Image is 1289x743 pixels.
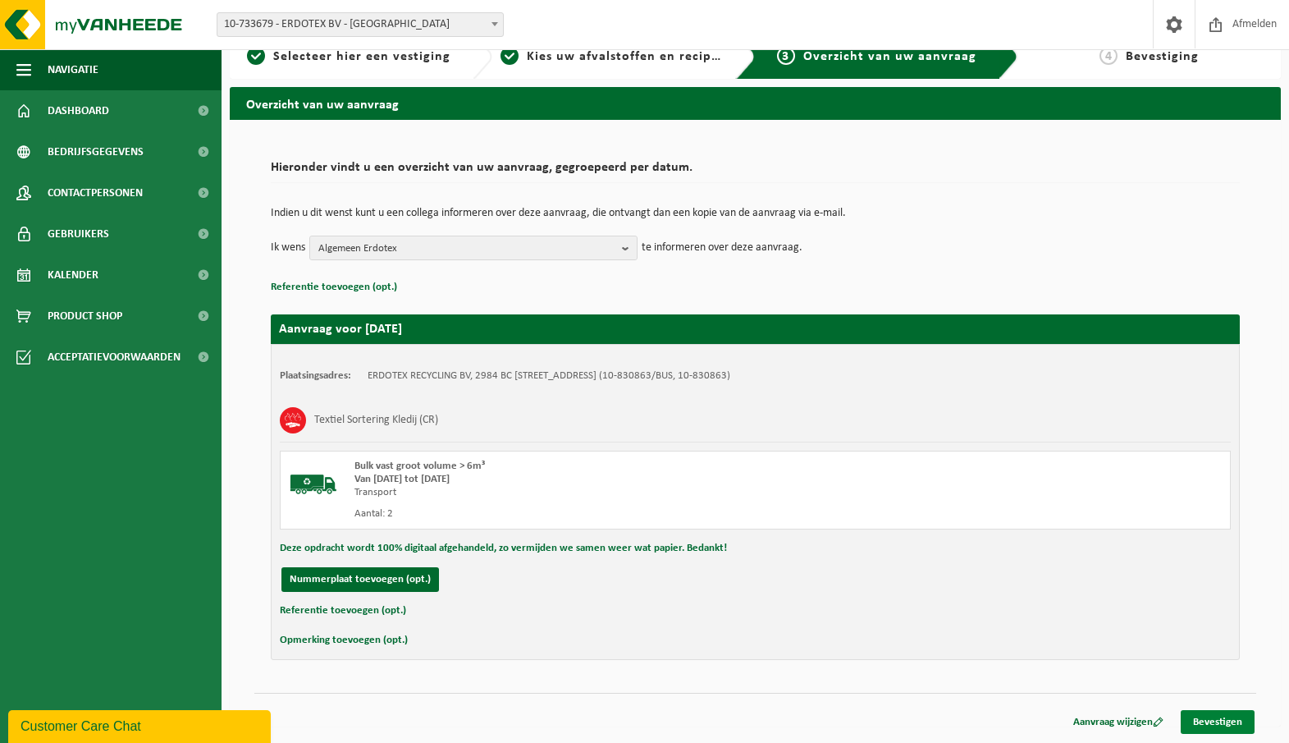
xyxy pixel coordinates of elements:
[48,337,181,378] span: Acceptatievoorwaarden
[48,172,143,213] span: Contactpersonen
[271,208,1240,219] p: Indien u dit wenst kunt u een collega informeren over deze aanvraag, die ontvangt dan een kopie v...
[501,47,519,65] span: 2
[247,47,265,65] span: 1
[238,47,459,67] a: 1Selecteer hier een vestiging
[354,474,450,484] strong: Van [DATE] tot [DATE]
[230,87,1281,119] h2: Overzicht van uw aanvraag
[803,50,976,63] span: Overzicht van uw aanvraag
[48,255,98,296] span: Kalender
[354,486,821,499] div: Transport
[777,47,795,65] span: 3
[280,538,727,559] button: Deze opdracht wordt 100% digitaal afgehandeld, zo vermijden we samen weer wat papier. Bedankt!
[501,47,722,67] a: 2Kies uw afvalstoffen en recipiënten
[271,161,1240,183] h2: Hieronder vindt u een overzicht van uw aanvraag, gegroepeerd per datum.
[48,90,109,131] span: Dashboard
[48,49,98,90] span: Navigatie
[48,131,144,172] span: Bedrijfsgegevens
[280,370,351,381] strong: Plaatsingsadres:
[279,323,402,336] strong: Aanvraag voor [DATE]
[289,460,338,509] img: BL-SO-LV.png
[1061,710,1176,734] a: Aanvraag wijzigen
[527,50,752,63] span: Kies uw afvalstoffen en recipiënten
[1126,50,1199,63] span: Bevestiging
[48,296,122,337] span: Product Shop
[8,707,274,743] iframe: chat widget
[1099,47,1118,65] span: 4
[309,236,638,260] button: Algemeen Erdotex
[368,369,730,383] td: ERDOTEX RECYCLING BV, 2984 BC [STREET_ADDRESS] (10-830863/BUS, 10-830863)
[271,277,397,298] button: Referentie toevoegen (opt.)
[281,567,439,592] button: Nummerplaat toevoegen (opt.)
[280,600,406,621] button: Referentie toevoegen (opt.)
[217,13,503,36] span: 10-733679 - ERDOTEX BV - Ridderkerk
[314,407,438,433] h3: Textiel Sortering Kledij (CR)
[271,236,305,260] p: Ik wens
[48,213,109,255] span: Gebruikers
[280,630,408,651] button: Opmerking toevoegen (opt.)
[217,12,504,37] span: 10-733679 - ERDOTEX BV - Ridderkerk
[273,50,450,63] span: Selecteer hier een vestiging
[354,461,485,471] span: Bulk vast groot volume > 6m³
[318,236,615,261] span: Algemeen Erdotex
[354,507,821,521] div: Aantal: 2
[642,236,802,260] p: te informeren over deze aanvraag.
[1181,710,1255,734] a: Bevestigen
